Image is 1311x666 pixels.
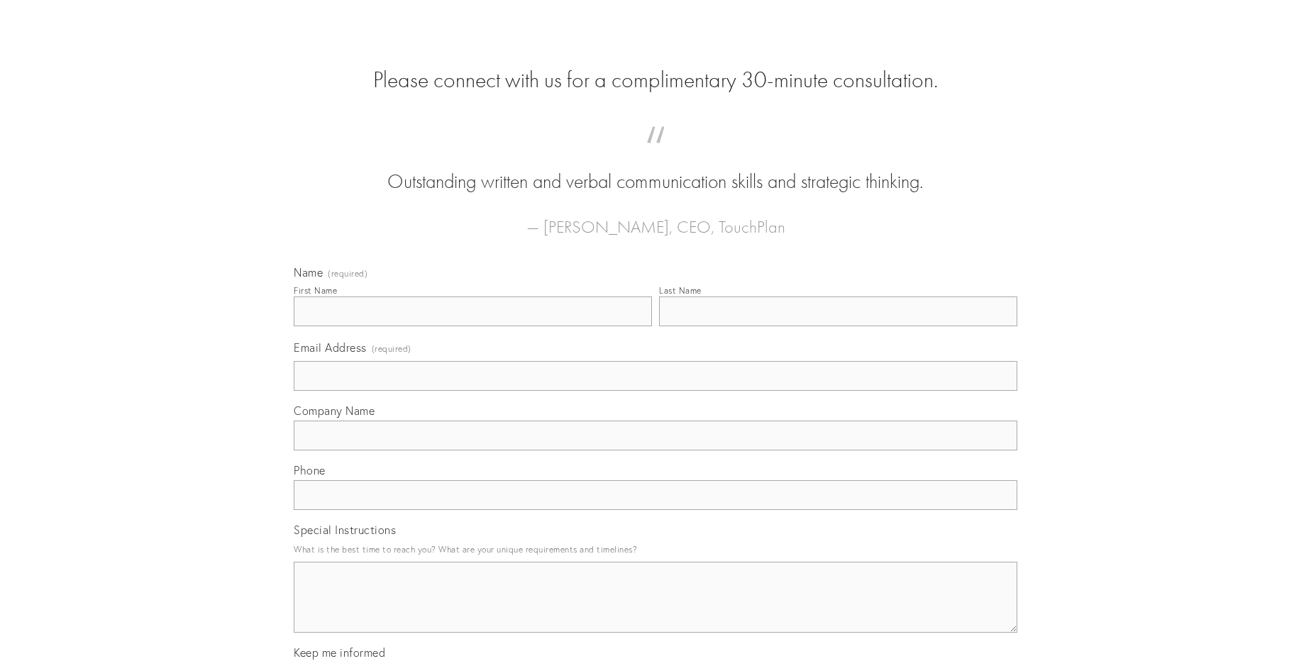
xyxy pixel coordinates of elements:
span: Email Address [294,340,367,355]
span: Phone [294,463,326,477]
p: What is the best time to reach you? What are your unique requirements and timelines? [294,540,1017,559]
span: Name [294,265,323,279]
span: Company Name [294,404,375,418]
span: (required) [372,339,411,358]
blockquote: Outstanding written and verbal communication skills and strategic thinking. [316,140,995,196]
span: “ [316,140,995,168]
figcaption: — [PERSON_NAME], CEO, TouchPlan [316,196,995,241]
span: Keep me informed [294,645,385,660]
div: Last Name [659,285,702,296]
h2: Please connect with us for a complimentary 30-minute consultation. [294,67,1017,94]
div: First Name [294,285,337,296]
span: (required) [328,270,367,278]
span: Special Instructions [294,523,396,537]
